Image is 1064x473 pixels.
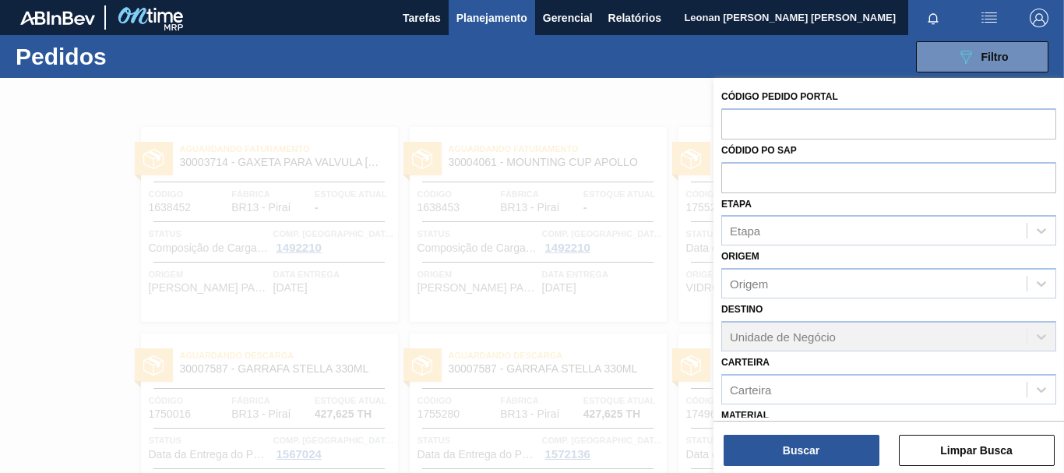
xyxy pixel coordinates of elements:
[981,51,1009,63] span: Filtro
[721,357,770,368] label: Carteira
[721,91,838,102] label: Código Pedido Portal
[730,383,771,396] div: Carteira
[16,48,234,65] h1: Pedidos
[20,11,95,25] img: TNhmsLtSVTkK8tSr43FrP2fwEKptu5GPRR3wAAAABJRU5ErkJggg==
[543,9,593,27] span: Gerencial
[1030,9,1048,27] img: Logout
[721,145,797,156] label: Códido PO SAP
[916,41,1048,72] button: Filtro
[721,251,759,262] label: Origem
[980,9,999,27] img: userActions
[908,7,958,29] button: Notificações
[456,9,527,27] span: Planejamento
[721,199,752,210] label: Etapa
[608,9,661,27] span: Relatórios
[721,304,763,315] label: Destino
[403,9,441,27] span: Tarefas
[730,277,768,291] div: Origem
[730,224,760,238] div: Etapa
[721,410,769,421] label: Material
